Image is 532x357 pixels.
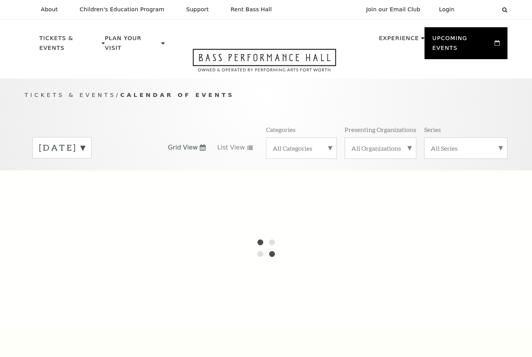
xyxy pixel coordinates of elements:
span: Grid View [168,143,198,152]
p: Support [186,6,209,13]
span: Calendar of Events [120,91,234,98]
label: All Organizations [351,144,410,152]
p: / [25,90,507,100]
p: About [41,6,58,13]
p: Experience [379,33,419,47]
label: All Categories [273,144,330,152]
p: Categories [266,125,296,134]
span: List View [217,143,245,152]
p: Tickets & Events [39,33,100,57]
p: Children's Education Program [79,6,164,13]
select: Select: [467,6,495,13]
p: Series [424,125,441,134]
label: [DATE] [39,142,85,154]
label: All Series [431,144,501,152]
p: Rent Bass Hall [231,6,272,13]
p: Presenting Organizations [345,125,416,134]
span: Tickets & Events [25,91,116,98]
p: Plan Your Visit [105,33,159,57]
p: Upcoming Events [432,33,493,57]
